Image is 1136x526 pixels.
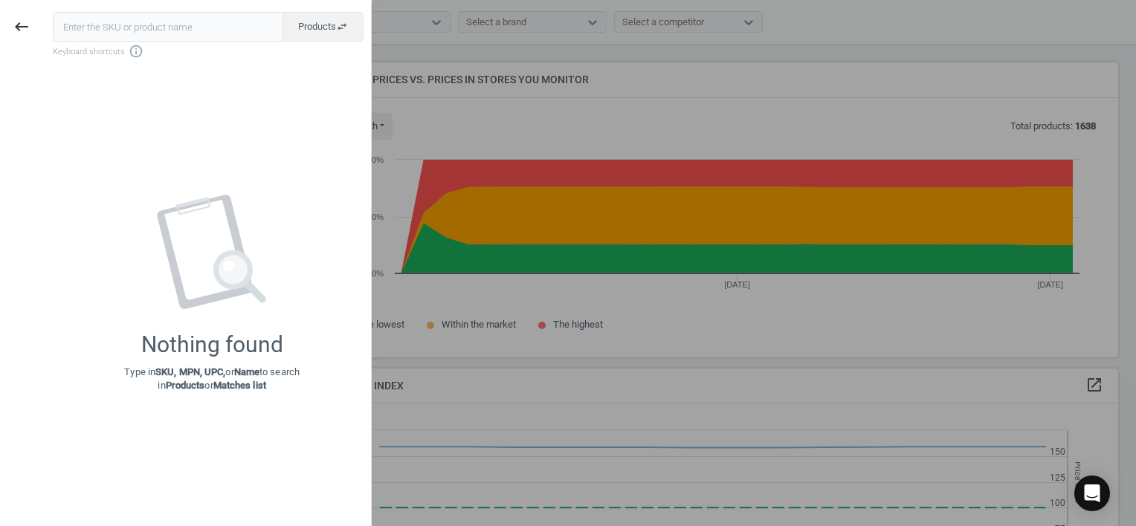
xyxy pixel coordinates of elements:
[298,20,348,33] span: Products
[53,44,364,59] span: Keyboard shortcuts
[53,12,283,42] input: Enter the SKU or product name
[1074,475,1110,511] div: Open Intercom Messenger
[124,366,300,392] p: Type in or to search in or
[234,366,259,377] strong: Name
[141,331,283,358] div: Nothing found
[13,18,30,36] i: keyboard_backspace
[129,44,143,59] i: info_outline
[4,10,39,45] button: keyboard_backspace
[166,380,205,391] strong: Products
[155,366,225,377] strong: SKU, MPN, UPC,
[336,21,348,33] i: swap_horiz
[283,12,364,42] button: Productsswap_horiz
[213,380,266,391] strong: Matches list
